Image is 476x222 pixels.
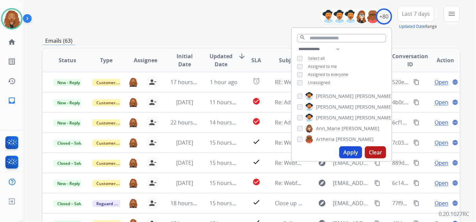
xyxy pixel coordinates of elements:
[59,56,76,64] span: Status
[421,48,460,72] th: Action
[413,200,419,206] mat-icon: content_copy
[399,24,437,29] span: Range
[452,119,458,125] mat-icon: language
[275,159,437,166] span: Re: Webform from [EMAIL_ADDRESS][DOMAIN_NAME] on [DATE]
[252,138,260,146] mat-icon: check
[149,78,157,86] mat-icon: person_remove
[435,78,448,86] span: Open
[149,139,157,147] mat-icon: person_remove
[129,178,138,188] img: agent-avatar
[8,38,16,46] mat-icon: home
[275,199,347,207] span: Close up Photo for Ottoman
[129,77,138,87] img: agent-avatar
[210,52,233,68] span: Updated Date
[435,199,448,207] span: Open
[316,136,335,143] span: Artheria
[392,52,429,68] span: Conversation ID
[308,55,325,61] span: Select all
[374,180,380,186] mat-icon: content_copy
[318,179,326,187] mat-icon: explore
[2,9,21,28] img: avatar
[333,159,370,167] span: [EMAIL_ADDRESS][DOMAIN_NAME]
[275,119,400,126] span: Re: Additional Information, CPX252402001891536
[435,179,448,187] span: Open
[149,179,157,187] mat-icon: person_remove
[413,119,419,125] mat-icon: content_copy
[336,136,374,143] span: [PERSON_NAME]
[176,159,193,166] span: [DATE]
[53,180,84,187] span: New - Reply
[435,139,448,147] span: Open
[452,180,458,186] mat-icon: language
[53,140,91,147] span: Closed – Solved
[402,12,430,15] span: Last 7 days
[355,114,393,121] span: [PERSON_NAME]
[355,93,393,100] span: [PERSON_NAME]
[308,64,337,69] span: Assigned to me
[275,99,370,106] span: Re: Additional Information Requested
[316,104,354,110] span: [PERSON_NAME]
[92,119,136,126] span: Customer Support
[252,117,260,125] mat-icon: check_circle
[210,199,243,207] span: 15 hours ago
[129,158,138,168] img: agent-avatar
[210,99,243,106] span: 11 hours ago
[92,140,136,147] span: Customer Support
[374,200,380,206] mat-icon: content_copy
[376,8,392,25] div: +80
[170,78,204,86] span: 17 hours ago
[339,146,362,158] button: Apply
[92,79,136,86] span: Customer Support
[129,138,138,148] img: agent-avatar
[53,119,84,126] span: New - Reply
[308,72,348,77] span: Assigned to everyone
[448,10,456,18] mat-icon: menu
[176,139,193,146] span: [DATE]
[42,37,75,45] p: Emails (63)
[176,179,193,187] span: [DATE]
[129,118,138,127] img: agent-avatar
[53,160,91,167] span: Closed – Solved
[275,179,437,187] span: Re: Webform from [EMAIL_ADDRESS][DOMAIN_NAME] on [DATE]
[149,98,157,106] mat-icon: person_remove
[318,199,326,207] mat-icon: explore
[8,77,16,85] mat-icon: history
[435,118,448,126] span: Open
[275,78,437,86] span: RE: Webform from [EMAIL_ADDRESS][DOMAIN_NAME] on [DATE]
[413,140,419,146] mat-icon: content_copy
[365,146,386,158] button: Clear
[413,79,419,85] mat-icon: content_copy
[210,159,243,166] span: 15 hours ago
[8,97,16,105] mat-icon: inbox
[129,198,138,208] img: agent-avatar
[251,56,261,64] span: SLA
[252,97,260,105] mat-icon: check_circle
[452,200,458,206] mat-icon: language
[316,114,354,121] span: [PERSON_NAME]
[252,178,260,186] mat-icon: check_circle
[318,159,326,167] mat-icon: explore
[210,119,243,126] span: 14 hours ago
[149,199,157,207] mat-icon: person_remove
[92,99,136,106] span: Customer Support
[149,118,157,126] mat-icon: person_remove
[316,125,340,132] span: Ann_Marie
[333,199,370,207] span: [EMAIL_ADDRESS][DOMAIN_NAME]
[134,56,157,64] span: Assignee
[170,52,198,68] span: Initial Date
[176,99,193,106] span: [DATE]
[100,56,113,64] span: Type
[170,199,204,207] span: 18 hours ago
[53,200,91,207] span: Closed – Solved
[452,79,458,85] mat-icon: language
[92,200,123,207] span: Reguard CS
[170,119,204,126] span: 22 hours ago
[252,77,260,85] mat-icon: alarm
[53,99,84,106] span: New - Reply
[275,139,437,146] span: Re: Webform from [EMAIL_ADDRESS][DOMAIN_NAME] on [DATE]
[210,179,243,187] span: 15 hours ago
[435,98,448,106] span: Open
[452,99,458,105] mat-icon: language
[8,58,16,66] mat-icon: list_alt
[238,52,246,60] mat-icon: arrow_downward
